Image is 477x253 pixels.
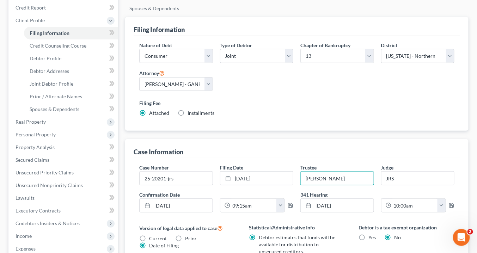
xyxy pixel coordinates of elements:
span: Debtor Addresses [30,68,69,74]
span: Prior [185,235,197,241]
label: Nature of Debt [139,42,172,49]
span: Unsecured Priority Claims [16,169,74,175]
span: No [395,234,401,240]
label: Version of legal data applied to case [139,224,235,232]
span: Current [149,235,167,241]
a: Lawsuits [10,192,118,204]
label: District [381,42,398,49]
label: Attorney [139,69,165,77]
label: Filing Fee [139,99,454,107]
input: -- : -- [230,199,277,212]
a: Unsecured Nonpriority Claims [10,179,118,192]
div: Filing Information [134,25,185,34]
input: Enter case number... [140,172,212,185]
span: Date of Filing [149,242,179,248]
span: Personal Property [16,131,56,137]
a: Filing Information [24,27,118,39]
a: Unsecured Priority Claims [10,166,118,179]
a: Debtor Addresses [24,65,118,78]
span: Joint Debtor Profile [30,81,73,87]
label: 341 Hearing [297,191,458,198]
span: Client Profile [16,17,45,23]
label: Statistical/Administrative Info [249,224,344,231]
input: -- : -- [391,199,438,212]
a: Prior / Alternate Names [24,90,118,103]
iframe: Intercom live chat [453,229,470,246]
a: Property Analysis [10,141,118,154]
span: Credit Counseling Course [30,43,86,49]
span: Prior / Alternate Names [30,93,82,99]
span: Codebtors Insiders & Notices [16,220,80,226]
span: 2 [467,229,473,235]
span: Yes [369,234,376,240]
label: Case Number [139,164,169,171]
span: Real Property [16,119,46,125]
span: Lawsuits [16,195,35,201]
span: Unsecured Nonpriority Claims [16,182,83,188]
a: Credit Counseling Course [24,39,118,52]
span: Property Analysis [16,144,55,150]
span: Expenses [16,246,36,252]
label: Chapter of Bankruptcy [300,42,350,49]
label: Trustee [300,164,317,171]
span: Credit Report [16,5,46,11]
a: Credit Report [10,1,118,14]
a: [DATE] [220,172,293,185]
label: Debtor is a tax exempt organization [359,224,454,231]
span: Executory Contracts [16,208,61,214]
span: Income [16,233,32,239]
a: [DATE] [140,199,212,212]
label: Confirmation Date [136,191,297,198]
a: Secured Claims [10,154,118,166]
span: Spouses & Dependents [30,106,79,112]
a: Debtor Profile [24,52,118,65]
input: -- [381,172,454,185]
span: Installments [188,110,214,116]
a: Joint Debtor Profile [24,78,118,90]
a: Spouses & Dependents [24,103,118,116]
label: Filing Date [220,164,244,171]
label: Type of Debtor [220,42,252,49]
label: Judge [381,164,394,171]
span: Debtor Profile [30,55,61,61]
span: Filing Information [30,30,69,36]
a: [DATE] [301,199,373,212]
span: Secured Claims [16,157,49,163]
span: Attached [149,110,169,116]
input: -- [301,172,373,185]
a: Executory Contracts [10,204,118,217]
div: Case Information [134,148,183,156]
